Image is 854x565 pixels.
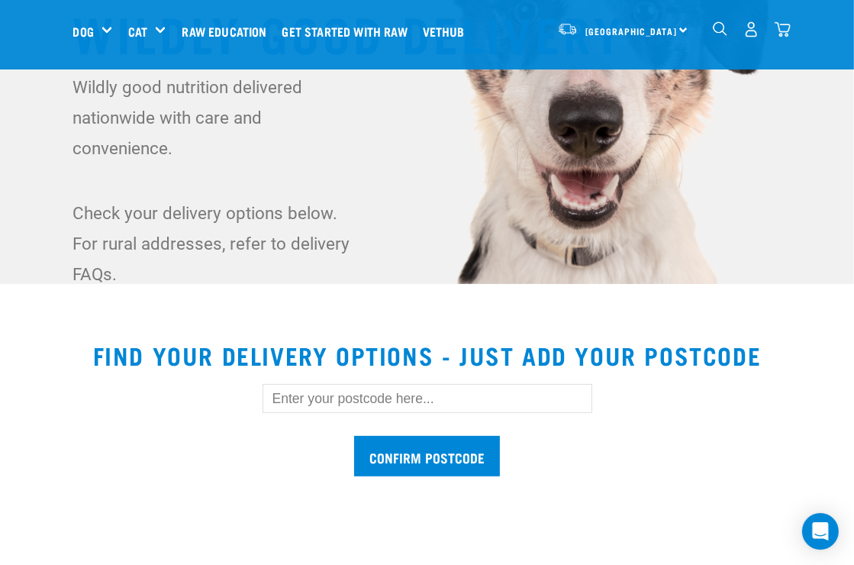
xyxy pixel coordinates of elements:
[279,1,419,62] a: Get started with Raw
[802,513,839,550] div: Open Intercom Messenger
[419,1,476,62] a: Vethub
[18,341,836,369] h2: Find your delivery options - just add your postcode
[73,198,356,289] p: Check your delivery options below. For rural addresses, refer to delivery FAQs.
[775,21,791,37] img: home-icon@2x.png
[73,72,356,163] p: Wildly good nutrition delivered nationwide with care and convenience.
[585,28,678,34] span: [GEOGRAPHIC_DATA]
[263,384,592,413] input: Enter your postcode here...
[178,1,278,62] a: Raw Education
[354,436,500,476] input: Confirm postcode
[743,21,759,37] img: user.png
[128,22,147,40] a: Cat
[713,21,727,36] img: home-icon-1@2x.png
[73,22,94,40] a: Dog
[557,22,578,36] img: van-moving.png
